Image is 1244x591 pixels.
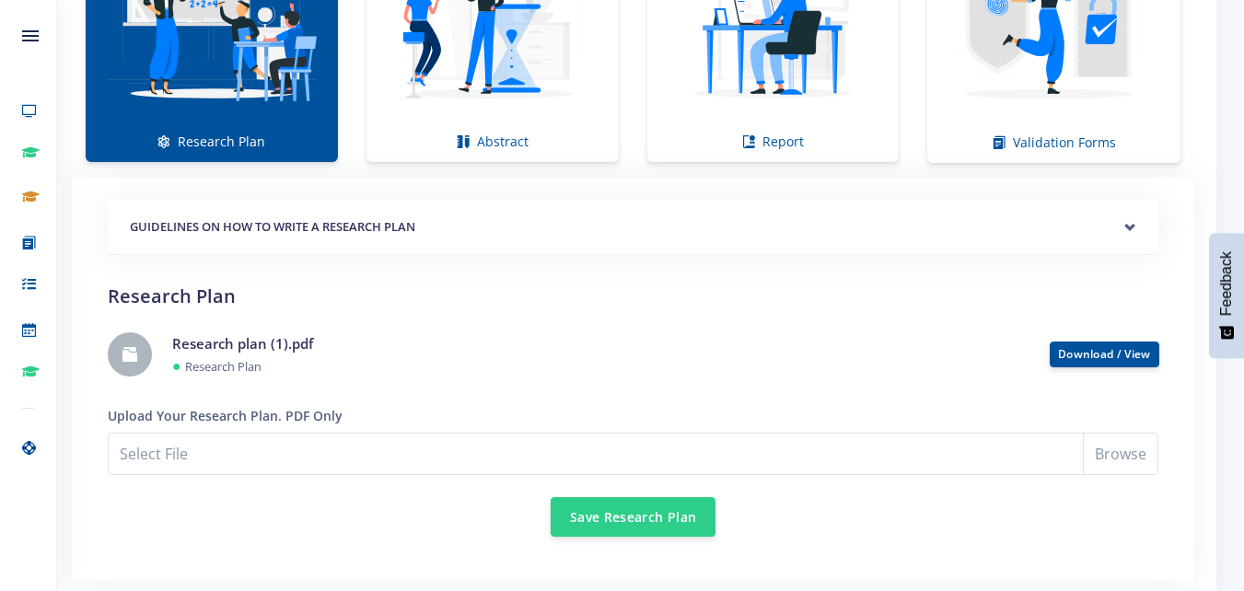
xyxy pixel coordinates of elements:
[1218,251,1235,316] span: Feedback
[172,355,181,376] span: ●
[130,218,1136,237] h5: GUIDELINES ON HOW TO WRITE A RESEARCH PLAN
[1209,233,1244,358] button: Feedback - Show survey
[551,497,715,537] button: Save Research Plan
[1050,342,1159,367] button: Download / View
[108,406,343,425] label: Upload Your Research Plan. PDF Only
[1058,346,1151,362] a: Download / View
[172,334,313,353] a: Research plan (1).pdf
[185,358,262,375] small: Research Plan
[108,283,1158,310] h2: Research Plan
